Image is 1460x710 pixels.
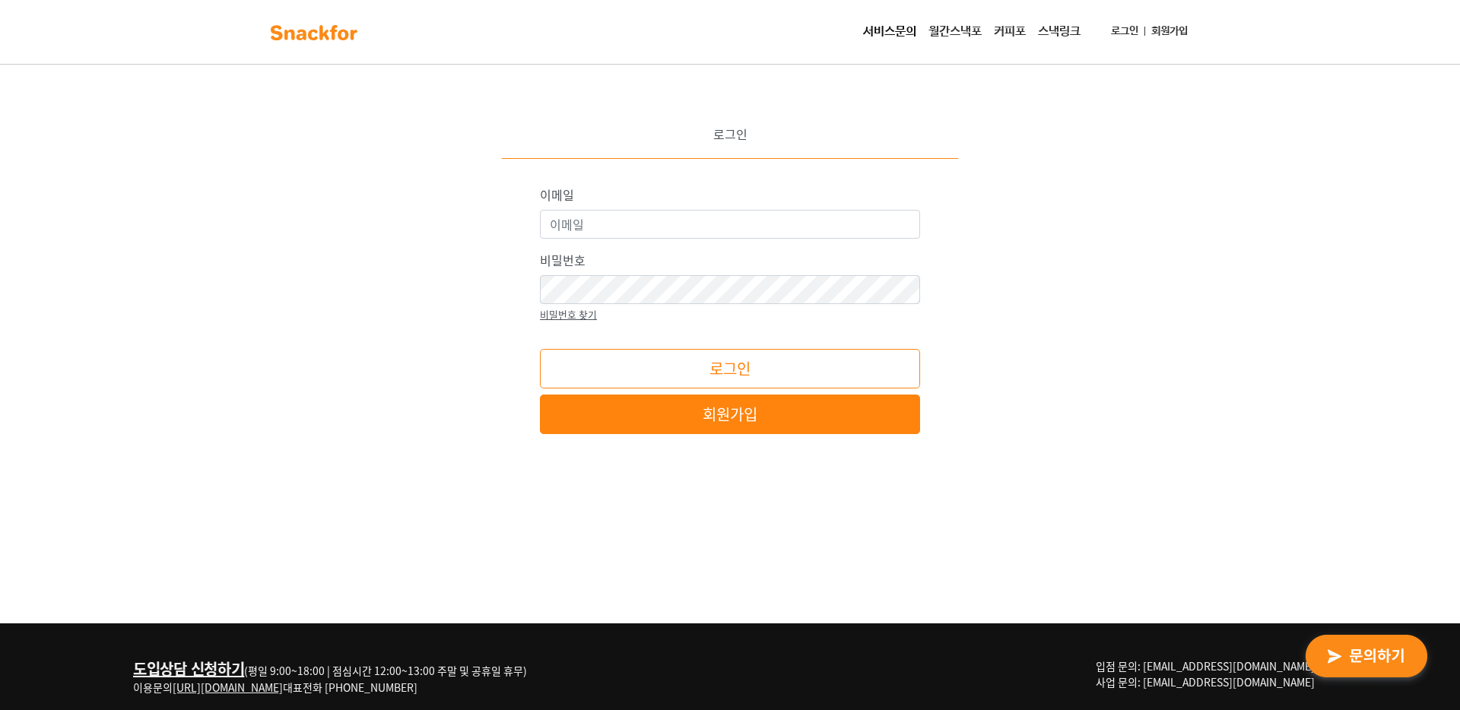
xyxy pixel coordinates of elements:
a: [URL][DOMAIN_NAME] [173,680,283,695]
div: 로그인 [502,125,958,159]
small: 비밀번호 찾기 [540,307,597,322]
a: 로그인 [1105,17,1144,46]
a: 도입상담 신청하기 [133,658,244,680]
div: (평일 9:00~18:00 | 점심시간 12:00~13:00 주말 및 공휴일 휴무) 이용문의 대표전화 [PHONE_NUMBER] [133,658,531,696]
input: 이메일 [540,210,920,239]
a: 비밀번호 찾기 [540,304,597,322]
label: 비밀번호 [540,251,586,269]
a: 회원가입 [1145,17,1194,46]
button: 로그인 [540,349,920,388]
a: 커피포 [988,17,1032,47]
a: 회원가입 [540,395,920,434]
label: 이메일 [540,185,574,204]
a: 월간스낵포 [922,17,988,47]
img: background-main-color.svg [266,21,362,45]
a: 스낵링크 [1032,17,1087,47]
span: 입점 문의: [EMAIL_ADDRESS][DOMAIN_NAME] 사업 문의: [EMAIL_ADDRESS][DOMAIN_NAME] [1096,658,1315,689]
a: 서비스문의 [857,17,922,47]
